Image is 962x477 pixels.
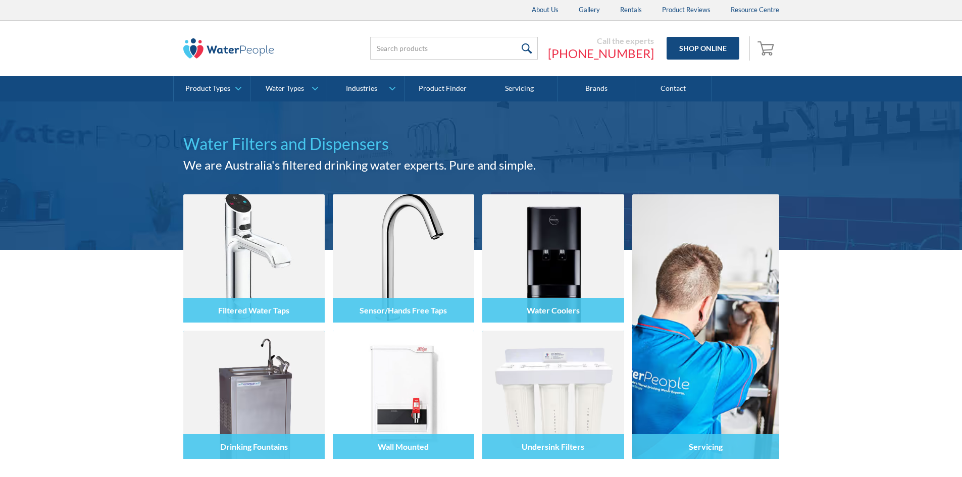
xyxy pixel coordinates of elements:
a: Brands [558,76,635,101]
a: Industries [327,76,403,101]
a: Shop Online [667,37,739,60]
a: Product Finder [404,76,481,101]
h4: Undersink Filters [522,442,584,451]
div: Call the experts [548,36,654,46]
a: Water Types [250,76,327,101]
h4: Wall Mounted [378,442,429,451]
input: Search products [370,37,538,60]
a: Product Types [174,76,250,101]
div: Product Types [185,84,230,93]
img: Wall Mounted [333,331,474,459]
div: Industries [346,84,377,93]
div: Water Types [266,84,304,93]
a: [PHONE_NUMBER] [548,46,654,61]
h4: Filtered Water Taps [218,305,289,315]
img: Filtered Water Taps [183,194,325,323]
a: Contact [635,76,712,101]
img: The Water People [183,38,274,59]
a: Servicing [481,76,558,101]
img: Sensor/Hands Free Taps [333,194,474,323]
h4: Drinking Fountains [220,442,288,451]
a: Servicing [632,194,779,459]
a: Open empty cart [755,36,779,61]
img: Water Coolers [482,194,624,323]
img: Drinking Fountains [183,331,325,459]
img: shopping cart [757,40,777,56]
h4: Sensor/Hands Free Taps [360,305,447,315]
h4: Water Coolers [527,305,580,315]
img: Undersink Filters [482,331,624,459]
h4: Servicing [689,442,723,451]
